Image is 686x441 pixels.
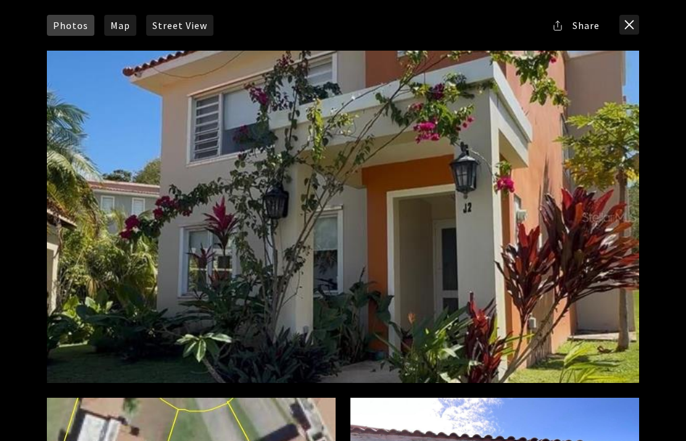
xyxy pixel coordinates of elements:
[53,20,88,30] span: Photos
[619,15,639,35] button: close modal
[146,15,213,36] a: Street View
[110,20,130,30] span: Map
[104,15,136,36] a: Map
[47,15,94,36] a: Photos
[572,20,600,30] span: Share
[152,20,207,30] span: Street View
